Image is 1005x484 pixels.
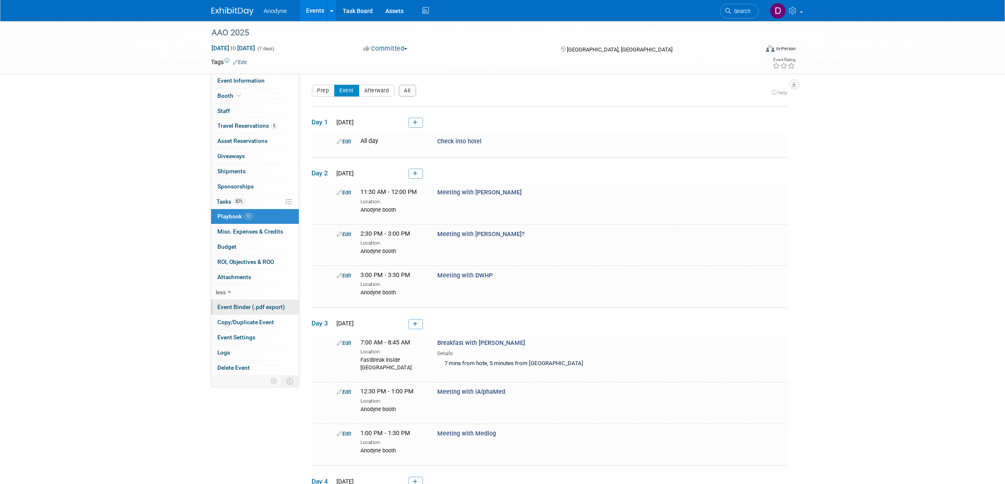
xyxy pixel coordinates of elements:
span: Anodyne [264,8,287,14]
span: less [216,289,226,296]
span: [DATE] [334,320,354,327]
td: Toggle Event Tabs [282,376,299,387]
div: Event Format [709,44,796,56]
div: Location: [361,396,425,405]
a: less [211,285,299,300]
div: Anodyne booth [361,247,425,255]
button: Prep [312,85,335,97]
a: Edit [337,272,352,279]
span: Delete Event [218,364,250,371]
span: [GEOGRAPHIC_DATA], [GEOGRAPHIC_DATA] [567,46,672,53]
td: Tags [211,58,247,66]
a: Logs [211,345,299,360]
div: Event Rating [772,58,795,62]
a: Copy/Duplicate Event [211,315,299,330]
a: Attachments [211,270,299,285]
span: Budget [218,243,237,250]
div: Anodyne booth [361,205,425,214]
span: Meeting with [PERSON_NAME]? [437,231,525,238]
span: (7 days) [257,46,275,51]
span: to [230,45,238,51]
div: FastBreak inside [GEOGRAPHIC_DATA] [361,355,425,371]
span: Asset Reservations [218,137,268,144]
a: Edit [233,59,247,65]
span: Meeting with [PERSON_NAME] [437,189,522,196]
div: 7 mins from hote, 5 minutes from [GEOGRAPHIC_DATA] [437,357,654,371]
a: Edit [337,430,352,437]
span: Playbook [218,213,253,220]
span: 5 [271,123,278,129]
span: Day 2 [312,169,333,178]
a: Booth [211,89,299,103]
a: Edit [337,231,352,237]
span: Attachments [218,274,252,280]
span: 10 [244,213,253,220]
a: Edit [337,389,352,395]
span: Sponsorships [218,183,254,190]
span: Day 3 [312,319,333,328]
span: 3:00 PM - 3:30 PM [361,272,411,279]
a: Event Information [211,73,299,88]
div: AAO 2025 [209,25,746,40]
a: Edit [337,340,352,346]
span: Event Information [218,77,265,84]
div: Location: [361,238,425,247]
div: Anodyne booth [361,446,425,454]
a: Event Binder (.pdf export) [211,300,299,315]
a: Staff [211,104,299,118]
a: Giveaways [211,149,299,164]
span: 11:30 AM - 12:00 PM [361,188,417,196]
span: Meeting with DWHP [437,272,493,279]
button: Committed [360,44,411,53]
span: 2:30 PM - 3:00 PM [361,230,411,237]
span: help [779,90,788,96]
span: Staff [218,108,230,114]
td: Personalize Event Tab Strip [267,376,282,387]
a: Delete Event [211,360,299,375]
span: Search [731,8,751,14]
i: Booth reservation complete [238,93,242,98]
span: [DATE] [334,170,354,177]
button: All [399,85,417,97]
a: Search [720,4,759,19]
span: Giveaways [218,153,245,159]
span: All day [361,137,379,145]
div: Location: [361,280,425,288]
a: Sponsorships [211,179,299,194]
span: Day 1 [312,118,333,127]
span: Tasks [217,198,245,205]
a: Asset Reservations [211,134,299,148]
span: [DATE] [DATE] [211,44,256,52]
div: Location: [361,438,425,446]
span: 7:00 AM - 8:45 AM [361,339,411,346]
div: Location: [361,347,425,355]
div: Details: [437,347,654,357]
a: Edit [337,189,352,196]
span: 12:30 PM - 1:00 PM [361,388,414,395]
a: Edit [337,138,352,145]
a: ROI, Objectives & ROO [211,255,299,269]
a: Event Settings [211,330,299,345]
span: Booth [218,92,244,99]
a: Travel Reservations5 [211,118,299,133]
span: [DATE] [334,119,354,126]
img: Dawn Jozwiak [770,3,786,19]
span: Logs [218,349,230,356]
a: Tasks82% [211,194,299,209]
span: Shipments [218,168,246,175]
span: ROI, Objectives & ROO [218,258,274,265]
span: Travel Reservations [218,122,278,129]
span: Breakfast with [PERSON_NAME] [437,339,525,347]
a: Misc. Expenses & Credits [211,224,299,239]
div: Anodyne booth [361,288,425,296]
a: Playbook10 [211,209,299,224]
span: Event Binder (.pdf export) [218,304,285,310]
img: ExhibitDay [211,7,254,16]
a: Shipments [211,164,299,179]
span: Check into hotel [437,138,482,145]
a: Budget [211,239,299,254]
span: 82% [234,198,245,204]
span: Misc. Expenses & Credits [218,228,284,235]
div: Location: [361,197,425,205]
span: 1:00 PM - 1:30 PM [361,430,411,437]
